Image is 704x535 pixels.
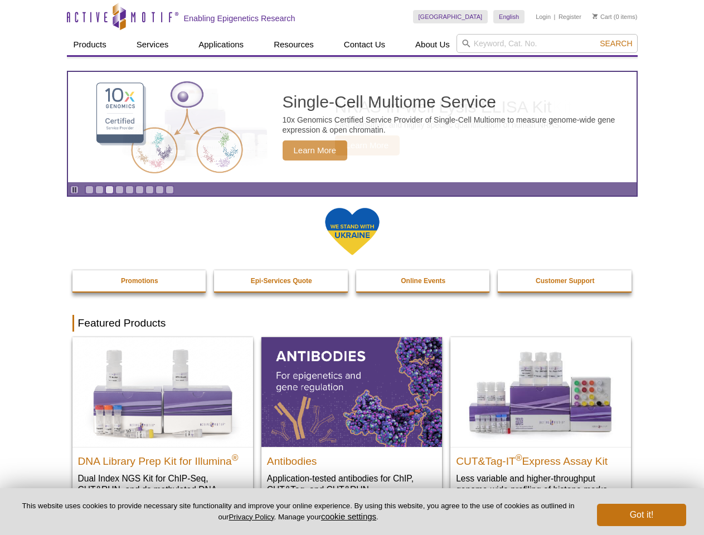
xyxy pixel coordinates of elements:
[536,277,594,285] strong: Customer Support
[600,39,632,48] span: Search
[70,186,79,194] a: Toggle autoplay
[559,13,581,21] a: Register
[121,277,158,285] strong: Promotions
[72,270,207,291] a: Promotions
[593,13,598,19] img: Your Cart
[356,270,491,291] a: Online Events
[68,72,637,182] a: Single-Cell Multiome Service Single-Cell Multiome Service 10x Genomics Certified Service Provider...
[18,501,579,522] p: This website uses cookies to provide necessary site functionality and improve your online experie...
[214,270,349,291] a: Epi-Services Quote
[72,315,632,332] h2: Featured Products
[536,13,551,21] a: Login
[516,453,522,462] sup: ®
[413,10,488,23] a: [GEOGRAPHIC_DATA]
[105,186,114,194] a: Go to slide 3
[457,34,638,53] input: Keyword, Cat. No.
[156,186,164,194] a: Go to slide 8
[283,115,631,135] p: 10x Genomics Certified Service Provider of Single-Cell Multiome to measure genome-wide gene expre...
[596,38,635,48] button: Search
[130,34,176,55] a: Services
[72,337,253,517] a: DNA Library Prep Kit for Illumina DNA Library Prep Kit for Illumina® Dual Index NGS Kit for ChIP-...
[145,186,154,194] a: Go to slide 7
[498,270,633,291] a: Customer Support
[261,337,442,506] a: All Antibodies Antibodies Application-tested antibodies for ChIP, CUT&Tag, and CUT&RUN.
[184,13,295,23] h2: Enabling Epigenetics Research
[597,504,686,526] button: Got it!
[593,10,638,23] li: (0 items)
[72,337,253,446] img: DNA Library Prep Kit for Illumina
[267,450,436,467] h2: Antibodies
[192,34,250,55] a: Applications
[554,10,556,23] li: |
[78,473,247,507] p: Dual Index NGS Kit for ChIP-Seq, CUT&RUN, and ds methylated DNA assays.
[251,277,312,285] strong: Epi-Services Quote
[95,186,104,194] a: Go to slide 2
[261,337,442,446] img: All Antibodies
[493,10,525,23] a: English
[450,337,631,446] img: CUT&Tag-IT® Express Assay Kit
[409,34,457,55] a: About Us
[324,207,380,256] img: We Stand With Ukraine
[68,72,637,182] article: Single-Cell Multiome Service
[267,34,321,55] a: Resources
[115,186,124,194] a: Go to slide 4
[321,512,376,521] button: cookie settings
[267,473,436,495] p: Application-tested antibodies for ChIP, CUT&Tag, and CUT&RUN.
[85,186,94,194] a: Go to slide 1
[337,34,392,55] a: Contact Us
[456,450,625,467] h2: CUT&Tag-IT Express Assay Kit
[135,186,144,194] a: Go to slide 6
[401,277,445,285] strong: Online Events
[125,186,134,194] a: Go to slide 5
[283,140,348,160] span: Learn More
[78,450,247,467] h2: DNA Library Prep Kit for Illumina
[67,34,113,55] a: Products
[86,76,253,178] img: Single-Cell Multiome Service
[456,473,625,495] p: Less variable and higher-throughput genome-wide profiling of histone marks​.
[229,513,274,521] a: Privacy Policy
[593,13,612,21] a: Cart
[450,337,631,506] a: CUT&Tag-IT® Express Assay Kit CUT&Tag-IT®Express Assay Kit Less variable and higher-throughput ge...
[166,186,174,194] a: Go to slide 9
[283,94,631,110] h2: Single-Cell Multiome Service
[232,453,239,462] sup: ®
